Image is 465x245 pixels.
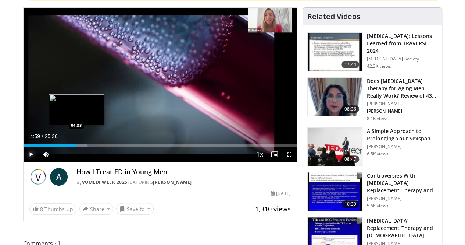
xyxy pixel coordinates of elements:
button: Fullscreen [282,147,297,162]
button: Save to [116,203,154,215]
p: [PERSON_NAME] [367,196,437,202]
div: Progress Bar [24,144,297,147]
a: 08:36 Does [MEDICAL_DATA] Therapy for Aging Men Really Work? Review of 43 St… [PERSON_NAME] [PERS... [307,77,437,122]
p: [MEDICAL_DATA] Society [367,56,437,62]
h4: Related Videos [307,12,360,21]
span: 8 [40,206,43,213]
img: 4d4bce34-7cbb-4531-8d0c-5308a71d9d6c.150x105_q85_crop-smart_upscale.jpg [308,78,362,116]
button: Share [79,203,114,215]
img: 1317c62a-2f0d-4360-bee0-b1bff80fed3c.150x105_q85_crop-smart_upscale.jpg [308,33,362,71]
img: 418933e4-fe1c-4c2e-be56-3ce3ec8efa3b.150x105_q85_crop-smart_upscale.jpg [308,172,362,211]
span: 08:36 [341,105,359,113]
span: 17:44 [341,61,359,68]
span: 1,310 views [255,204,291,213]
video-js: Video Player [24,8,297,162]
button: Play [24,147,38,162]
p: 6.5K views [367,151,389,157]
img: image.jpeg [49,94,104,125]
button: Playback Rate [253,147,267,162]
span: 10:39 [341,200,359,208]
a: 17:44 [MEDICAL_DATA]: Lessons Learned from TRAVERSE 2024 [MEDICAL_DATA] Society 42.3K views [307,32,437,71]
p: [PERSON_NAME] [367,108,437,114]
img: Vumedi Week 2025 [29,168,47,186]
a: A [50,168,68,186]
h4: How I Treat ED in Young Men [76,168,291,176]
span: 4:59 [30,133,40,139]
div: By FEATURING [76,179,291,186]
h3: [MEDICAL_DATA] Replacement Therapy and [DEMOGRAPHIC_DATA] Fertility [367,217,437,239]
a: Vumedi Week 2025 [82,179,128,185]
a: 8 Thumbs Up [29,203,76,215]
span: / [42,133,43,139]
h3: [MEDICAL_DATA]: Lessons Learned from TRAVERSE 2024 [367,32,437,55]
p: 42.3K views [367,63,391,69]
p: [PERSON_NAME] [367,144,437,150]
p: 5.6K views [367,203,389,209]
div: [DATE] [271,190,290,197]
p: [PERSON_NAME] [367,101,437,107]
h3: Controversies With [MEDICAL_DATA] Replacement Therapy and [MEDICAL_DATA] Can… [367,172,437,194]
a: 10:39 Controversies With [MEDICAL_DATA] Replacement Therapy and [MEDICAL_DATA] Can… [PERSON_NAME]... [307,172,437,211]
img: c4bd4661-e278-4c34-863c-57c104f39734.150x105_q85_crop-smart_upscale.jpg [308,128,362,166]
a: 08:47 A Simple Approach to Prolonging Your Sexspan [PERSON_NAME] 6.5K views [307,127,437,167]
button: Mute [38,147,53,162]
p: 8.1K views [367,116,389,122]
h3: A Simple Approach to Prolonging Your Sexspan [367,127,437,142]
span: 08:47 [341,155,359,163]
a: [PERSON_NAME] [153,179,192,185]
span: 25:36 [44,133,57,139]
button: Enable picture-in-picture mode [267,147,282,162]
h3: Does [MEDICAL_DATA] Therapy for Aging Men Really Work? Review of 43 St… [367,77,437,99]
